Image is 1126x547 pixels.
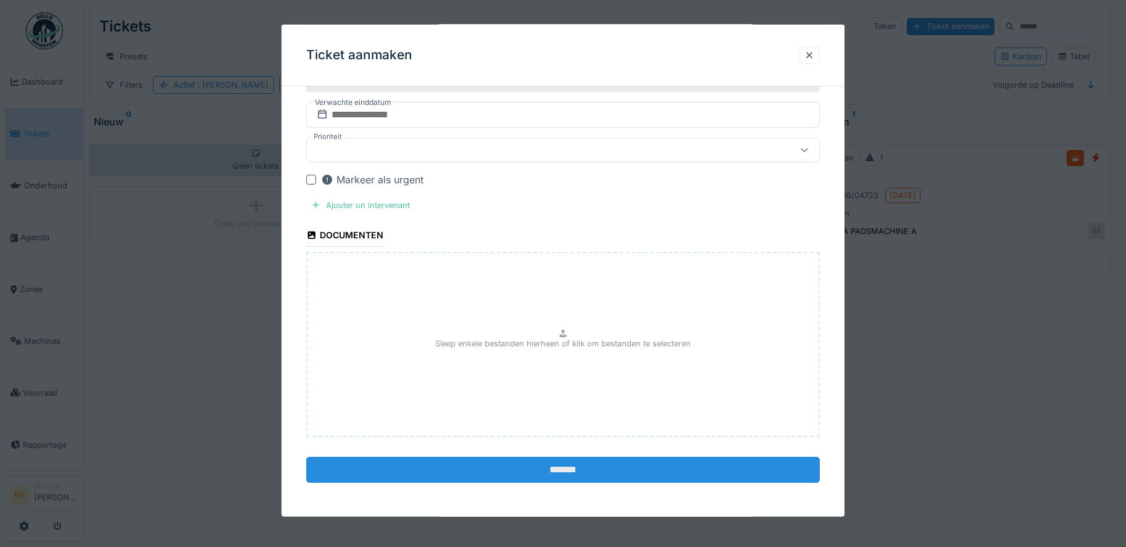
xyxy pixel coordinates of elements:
[321,172,423,187] div: Markeer als urgent
[314,96,393,109] label: Verwachte einddatum
[311,132,344,142] label: Prioriteit
[435,338,691,349] p: Sleep enkele bestanden hierheen of klik om bestanden te selecteren
[306,197,415,214] div: Ajouter un intervenant
[306,226,383,247] div: Documenten
[306,48,412,63] h3: Ticket aanmaken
